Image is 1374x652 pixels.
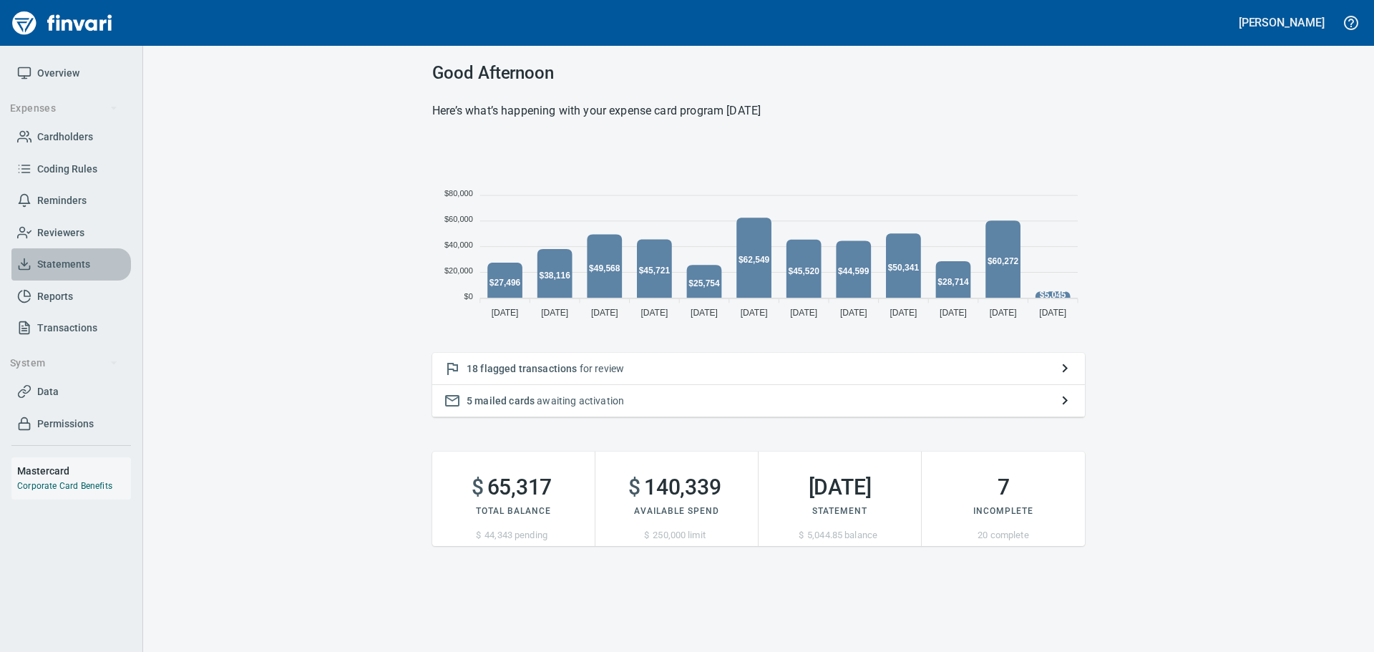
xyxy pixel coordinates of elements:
a: Transactions [11,312,131,344]
span: 5 [467,395,472,407]
h6: Mastercard [17,463,131,479]
img: Finvari [9,6,116,40]
span: Incomplete [973,506,1033,516]
a: Data [11,376,131,408]
span: Reports [37,288,73,306]
button: System [4,350,124,376]
h5: [PERSON_NAME] [1239,15,1325,30]
p: 20 complete [922,528,1085,542]
a: Overview [11,57,131,89]
h3: Good Afternoon [432,63,1085,83]
a: Permissions [11,408,131,440]
tspan: $0 [464,292,473,301]
button: 18 flagged transactions for review [432,353,1085,385]
span: mailed cards [474,395,535,407]
span: Coding Rules [37,160,97,178]
span: Data [37,383,59,401]
button: Expenses [4,95,124,122]
span: Statements [37,256,90,273]
a: Cardholders [11,121,131,153]
button: 5 mailed cards awaiting activation [432,385,1085,417]
span: 18 [467,363,478,374]
tspan: $60,000 [444,215,473,223]
span: Cardholders [37,128,93,146]
p: for review [467,361,1051,376]
span: Overview [37,64,79,82]
tspan: [DATE] [940,308,967,318]
h6: Here’s what’s happening with your expense card program [DATE] [432,101,1085,121]
button: [PERSON_NAME] [1235,11,1328,34]
button: 7Incomplete20 complete [922,452,1085,546]
span: Reviewers [37,224,84,242]
tspan: [DATE] [840,308,867,318]
span: Transactions [37,319,97,337]
span: Expenses [10,99,118,117]
tspan: [DATE] [640,308,668,318]
tspan: [DATE] [541,308,568,318]
a: Corporate Card Benefits [17,481,112,491]
p: awaiting activation [467,394,1051,408]
a: Reports [11,281,131,313]
span: Reminders [37,192,87,210]
tspan: [DATE] [741,308,768,318]
a: Coding Rules [11,153,131,185]
span: Permissions [37,415,94,433]
tspan: [DATE] [591,308,618,318]
a: Reviewers [11,217,131,249]
span: flagged transactions [480,363,577,374]
a: Statements [11,248,131,281]
a: Reminders [11,185,131,217]
tspan: [DATE] [1039,308,1066,318]
tspan: $20,000 [444,266,473,275]
tspan: $80,000 [444,189,473,198]
tspan: [DATE] [990,308,1017,318]
tspan: [DATE] [691,308,718,318]
span: System [10,354,118,372]
h2: 7 [922,475,1085,500]
tspan: [DATE] [890,308,917,318]
tspan: [DATE] [790,308,817,318]
tspan: $40,000 [444,240,473,249]
tspan: [DATE] [492,308,519,318]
